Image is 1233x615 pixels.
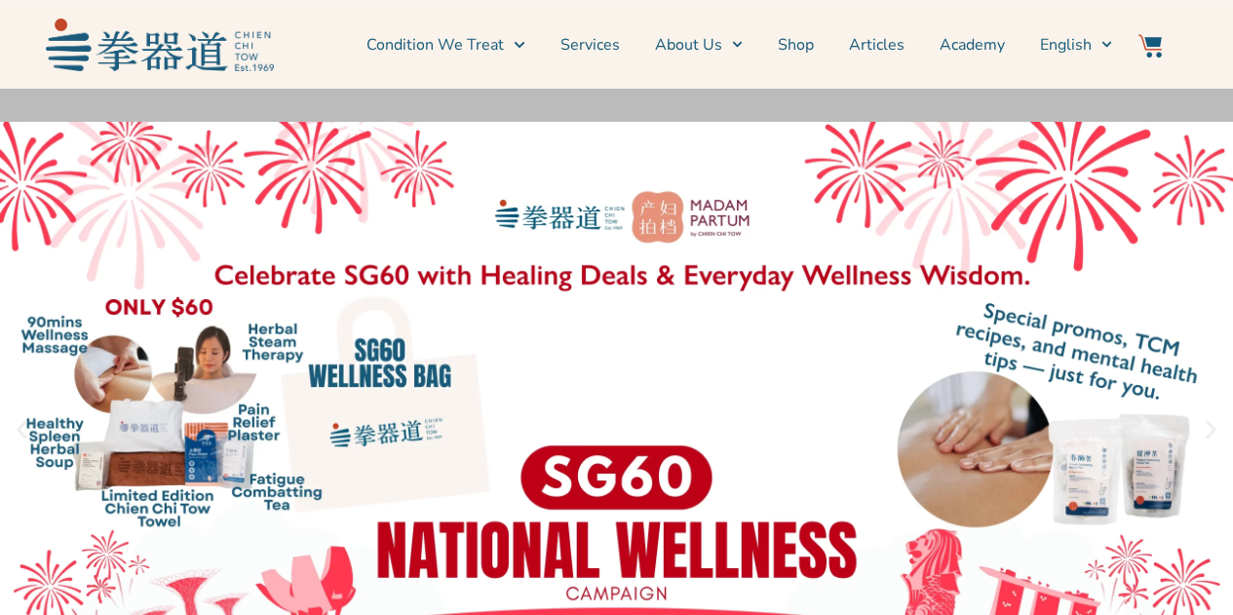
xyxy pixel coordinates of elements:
[1040,33,1092,57] span: English
[940,20,1005,69] a: Academy
[1040,20,1112,69] a: English
[560,20,620,69] a: Services
[655,20,743,69] a: About Us
[849,20,905,69] a: Articles
[778,20,814,69] a: Shop
[1138,34,1162,58] img: Website Icon-03
[10,418,34,442] div: Previous slide
[284,20,1112,69] nav: Menu
[1199,418,1223,442] div: Next slide
[366,20,524,69] a: Condition We Treat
